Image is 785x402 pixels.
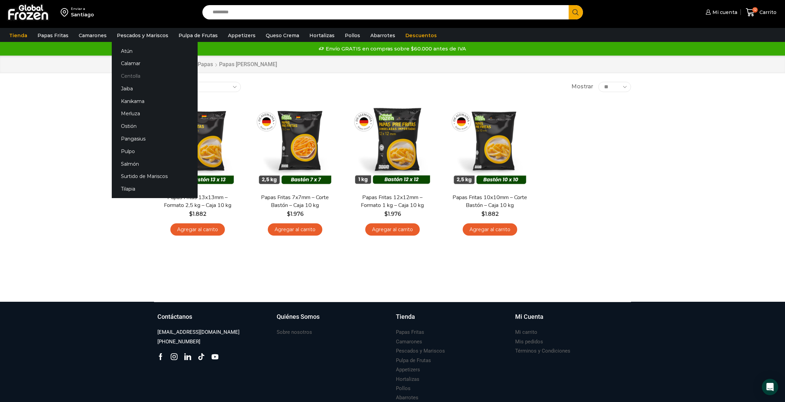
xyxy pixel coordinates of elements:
span: $ [189,211,193,217]
a: Tienda [6,29,31,42]
a: Papas Fritas 10x10mm – Corte Bastón – Caja 10 kg [451,194,529,209]
span: Carrito [758,9,776,16]
h3: Pollos [396,385,411,392]
a: Pangasius [112,133,198,145]
a: Calamar [112,57,198,70]
a: Pescados y Mariscos [396,346,445,356]
a: Jaiba [112,82,198,95]
a: Atún [112,45,198,57]
div: Enviar a [71,6,94,11]
a: Pollos [341,29,364,42]
a: Quiénes Somos [277,312,389,328]
h3: Pescados y Mariscos [396,347,445,355]
a: Merluza [112,107,198,120]
span: Mostrar [571,83,593,91]
h3: Mi carrito [515,329,537,336]
a: Pescados y Mariscos [113,29,172,42]
a: Ostión [112,120,198,133]
h3: Sobre nosotros [277,329,312,336]
nav: Breadcrumb [154,61,277,69]
a: Hortalizas [306,29,338,42]
h3: [EMAIL_ADDRESS][DOMAIN_NAME] [157,329,240,336]
a: Papas Fritas 7x7mm – Corte Bastón – Caja 10 kg [256,194,334,209]
span: $ [481,211,485,217]
a: Mis pedidos [515,337,543,346]
h3: Términos y Condiciones [515,347,570,355]
button: Search button [569,5,583,19]
a: Salmón [112,158,198,170]
a: Agregar al carrito: “Papas Fritas 13x13mm - Formato 2,5 kg - Caja 10 kg” [170,223,225,236]
a: Tienda [396,312,508,328]
a: Papas [197,61,213,69]
h3: Contáctanos [157,312,192,321]
a: Papas Fritas 13x13mm – Formato 2,5 kg – Caja 10 kg [158,194,237,209]
h3: Pulpa de Frutas [396,357,431,364]
a: Papas Fritas [34,29,72,42]
a: Agregar al carrito: “Papas Fritas 12x12mm - Formato 1 kg - Caja 10 kg” [365,223,420,236]
a: Pulpa de Frutas [175,29,221,42]
a: Tilapia [112,183,198,195]
a: Agregar al carrito: “Papas Fritas 10x10mm - Corte Bastón - Caja 10 kg” [463,223,517,236]
h3: [PHONE_NUMBER] [157,338,200,345]
h3: Quiénes Somos [277,312,320,321]
a: Abarrotes [367,29,399,42]
a: Queso Crema [262,29,303,42]
a: Descuentos [402,29,440,42]
a: Términos y Condiciones [515,346,570,356]
a: Sobre nosotros [277,328,312,337]
img: address-field-icon.svg [61,6,71,18]
a: Centolla [112,70,198,83]
span: $ [384,211,388,217]
a: Appetizers [396,365,420,374]
div: Santiago [71,11,94,18]
a: Papas Fritas 12x12mm – Formato 1 kg – Caja 10 kg [353,194,432,209]
span: 12 [752,7,758,13]
a: Mi cuenta [704,5,737,19]
a: Pulpa de Frutas [396,356,431,365]
a: Mi carrito [515,328,537,337]
h3: Abarrotes [396,394,418,401]
bdi: 1.976 [287,211,304,217]
a: Kanikama [112,95,198,107]
span: Mi cuenta [711,9,737,16]
bdi: 1.976 [384,211,401,217]
a: Surtido de Mariscos [112,170,198,183]
a: Pollos [396,384,411,393]
a: Camarones [75,29,110,42]
h3: Hortalizas [396,376,419,383]
h3: Camarones [396,338,422,345]
a: [PHONE_NUMBER] [157,337,200,346]
a: Agregar al carrito: “Papas Fritas 7x7mm - Corte Bastón - Caja 10 kg” [268,223,322,236]
a: Papas Fritas [396,328,424,337]
a: Camarones [396,337,422,346]
a: Mi Cuenta [515,312,628,328]
a: Hortalizas [396,375,419,384]
a: Pulpo [112,145,198,158]
a: Contáctanos [157,312,270,328]
h3: Tienda [396,312,415,321]
bdi: 1.882 [189,211,206,217]
h3: Mi Cuenta [515,312,543,321]
bdi: 1.882 [481,211,499,217]
h3: Appetizers [396,366,420,373]
span: $ [287,211,290,217]
h1: Papas [PERSON_NAME] [219,61,277,68]
a: 12 Carrito [744,4,778,20]
div: Open Intercom Messenger [762,379,778,395]
h3: Mis pedidos [515,338,543,345]
a: Appetizers [225,29,259,42]
h3: Papas Fritas [396,329,424,336]
a: [EMAIL_ADDRESS][DOMAIN_NAME] [157,328,240,337]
